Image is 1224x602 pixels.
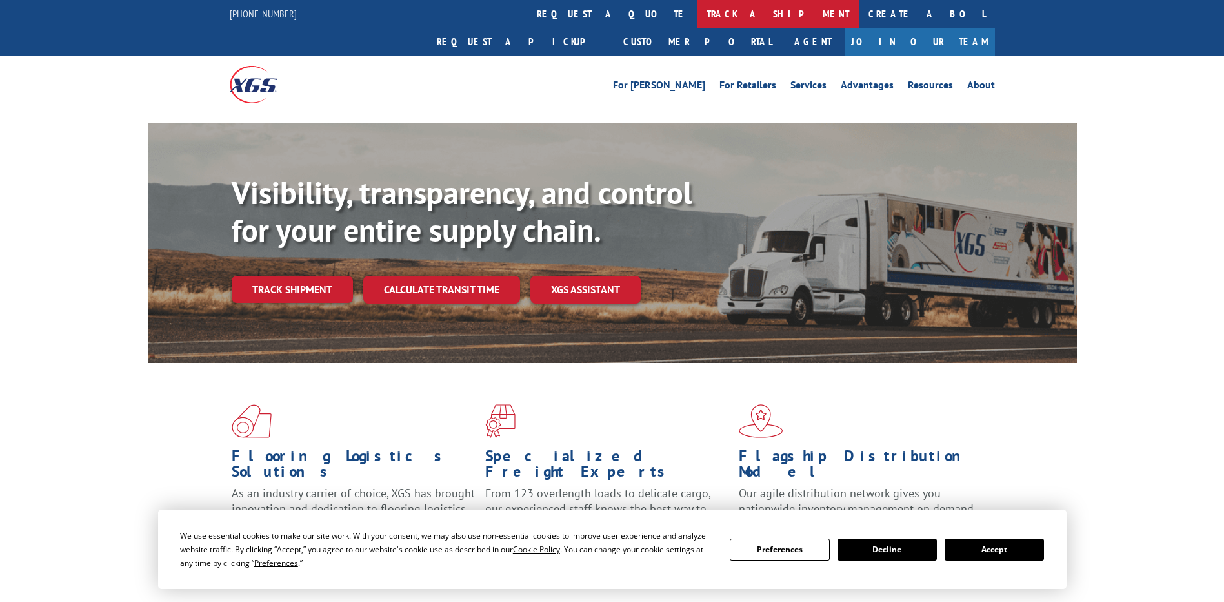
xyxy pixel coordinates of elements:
button: Accept [945,539,1044,561]
a: Agent [781,28,845,56]
span: Our agile distribution network gives you nationwide inventory management on demand. [739,486,976,516]
img: xgs-icon-focused-on-flooring-red [485,404,516,438]
h1: Specialized Freight Experts [485,448,729,486]
a: Services [790,80,827,94]
button: Preferences [730,539,829,561]
a: For [PERSON_NAME] [613,80,705,94]
p: From 123 overlength loads to delicate cargo, our experienced staff knows the best way to move you... [485,486,729,543]
a: Advantages [841,80,894,94]
a: Track shipment [232,276,353,303]
a: Customer Portal [614,28,781,56]
div: We use essential cookies to make our site work. With your consent, we may also use non-essential ... [180,529,714,570]
span: As an industry carrier of choice, XGS has brought innovation and dedication to flooring logistics... [232,486,475,532]
a: Resources [908,80,953,94]
a: Join Our Team [845,28,995,56]
h1: Flooring Logistics Solutions [232,448,476,486]
div: Cookie Consent Prompt [158,510,1067,589]
a: [PHONE_NUMBER] [230,7,297,20]
a: XGS ASSISTANT [530,276,641,304]
a: About [967,80,995,94]
a: Calculate transit time [363,276,520,304]
button: Decline [838,539,937,561]
span: Preferences [254,557,298,568]
b: Visibility, transparency, and control for your entire supply chain. [232,172,692,250]
h1: Flagship Distribution Model [739,448,983,486]
img: xgs-icon-total-supply-chain-intelligence-red [232,404,272,438]
a: For Retailers [719,80,776,94]
a: Request a pickup [427,28,614,56]
img: xgs-icon-flagship-distribution-model-red [739,404,783,438]
span: Cookie Policy [513,544,560,555]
